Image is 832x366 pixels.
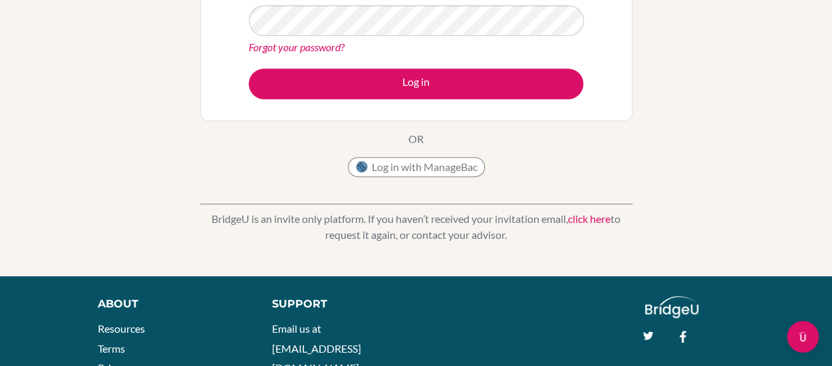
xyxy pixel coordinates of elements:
[98,322,145,335] a: Resources
[787,321,819,353] iframe: Intercom live chat
[568,212,611,225] a: click here
[348,157,485,177] button: Log in with ManageBac
[200,211,632,243] p: BridgeU is an invite only platform. If you haven’t received your invitation email, to request it ...
[98,342,125,355] a: Terms
[98,296,242,312] div: About
[272,296,404,312] div: Support
[645,296,699,318] img: logo_white@2x-f4f0deed5e89b7ecb1c2cc34c3e3d731f90f0f143d5ea2071677605dd97b5244.png
[408,131,424,147] p: OR
[249,69,583,99] button: Log in
[249,41,345,53] a: Forgot your password?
